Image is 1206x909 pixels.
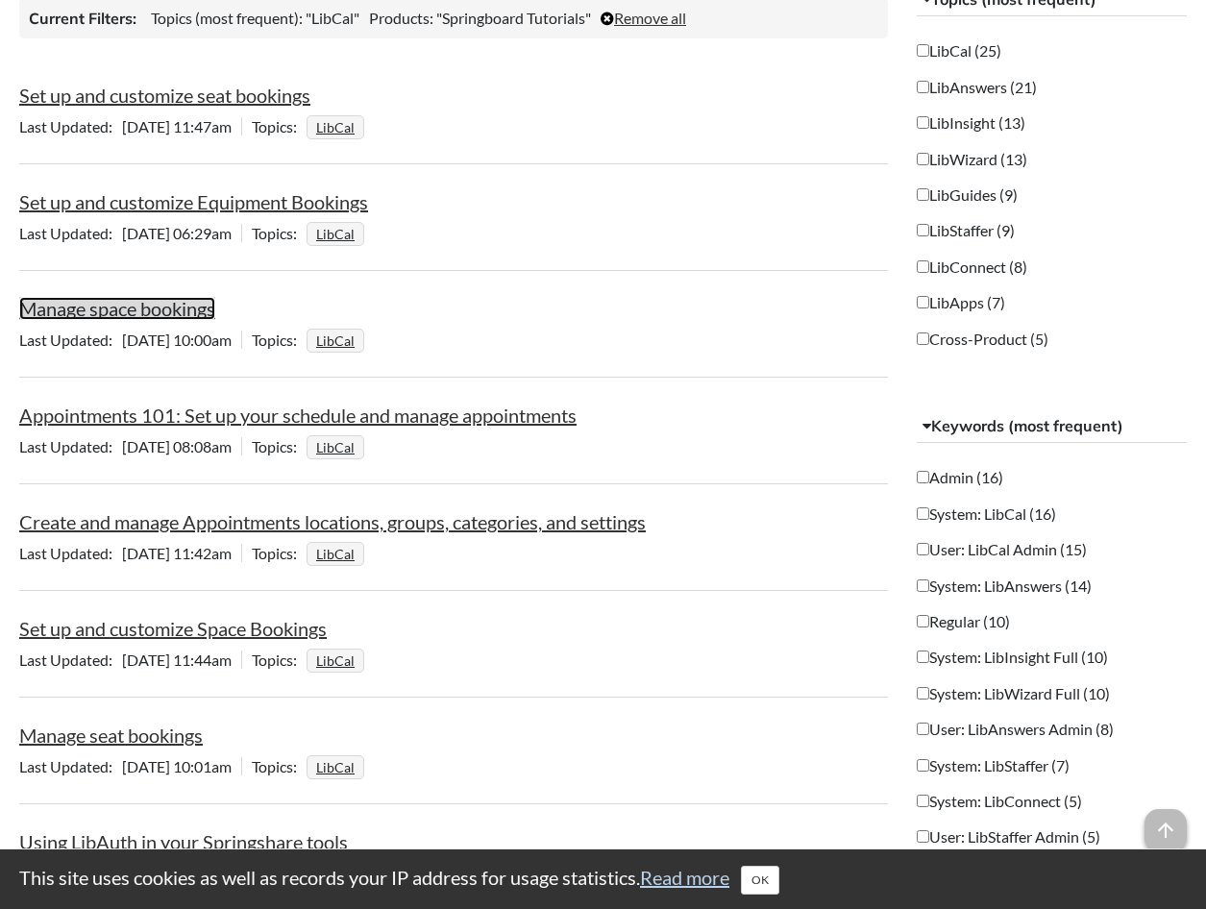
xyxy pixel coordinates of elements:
span: Topics [252,331,307,349]
button: Close [741,866,779,895]
input: System: LibCal (16) [917,507,929,520]
span: [DATE] 11:44am [19,651,241,669]
label: System: LibStaffer (7) [917,755,1070,776]
a: LibCal [313,220,357,248]
label: User: LibStaffer Admin (5) [917,826,1100,848]
label: System: LibAnswers (14) [917,576,1092,597]
a: Remove all [601,9,686,27]
input: LibWizard (13) [917,153,929,165]
a: LibCal [313,540,357,568]
label: System: LibWizard Full (10) [917,683,1110,704]
span: Topics (most frequent): [151,9,303,27]
label: LibStaffer (9) [917,220,1015,241]
input: LibInsight (13) [917,116,929,129]
span: [DATE] 08:08am [19,437,241,455]
span: [DATE] 11:47am [19,117,241,135]
ul: Topics [307,651,369,669]
span: Last Updated [19,651,122,669]
input: System: LibConnect (5) [917,795,929,807]
a: Manage space bookings [19,297,215,320]
span: Topics [252,117,307,135]
input: LibStaffer (9) [917,224,929,236]
span: [DATE] 11:42am [19,544,241,562]
span: Last Updated [19,117,122,135]
input: System: LibWizard Full (10) [917,687,929,700]
label: Admin (16) [917,467,1003,488]
label: Regular (10) [917,611,1010,632]
span: Topics [252,437,307,455]
label: LibAnswers (21) [917,77,1037,98]
input: Regular (10) [917,615,929,627]
button: Keywords (most frequent) [917,409,1187,444]
ul: Topics [307,331,369,349]
label: Cross-Product (5) [917,329,1048,350]
span: Last Updated [19,544,122,562]
input: System: LibAnswers (14) [917,579,929,592]
a: LibCal [313,647,357,675]
label: LibInsight (13) [917,112,1025,134]
input: LibGuides (9) [917,188,929,201]
input: Cross-Product (5) [917,332,929,345]
a: Create and manage Appointments locations, groups, categories, and settings [19,510,646,533]
ul: Topics [307,757,369,775]
input: LibCal (25) [917,44,929,57]
input: LibConnect (8) [917,260,929,273]
span: Last Updated [19,757,122,775]
span: Last Updated [19,224,122,242]
a: arrow_upward [1144,811,1187,834]
span: Topics [252,224,307,242]
h3: Current Filters [29,8,136,29]
span: arrow_upward [1144,809,1187,851]
label: User: LibCal Admin (15) [917,539,1087,560]
ul: Topics [307,544,369,562]
input: Admin (16) [917,471,929,483]
label: System: LibCal (16) [917,504,1056,525]
label: LibWizard (13) [917,149,1027,170]
label: System: LibConnect (5) [917,791,1082,812]
a: Manage seat bookings [19,724,203,747]
span: [DATE] 10:00am [19,331,241,349]
span: "LibCal" [306,9,359,27]
span: Topics [252,544,307,562]
input: System: LibInsight Full (10) [917,651,929,663]
label: LibApps (7) [917,292,1005,313]
a: Appointments 101: Set up your schedule and manage appointments [19,404,577,427]
span: Last Updated [19,437,122,455]
input: LibAnswers (21) [917,81,929,93]
input: LibApps (7) [917,296,929,308]
a: Using LibAuth in your Springshare tools [19,830,348,853]
a: Set up and customize Space Bookings [19,617,327,640]
label: System: LibInsight Full (10) [917,647,1108,668]
input: User: LibAnswers Admin (8) [917,723,929,735]
ul: Topics [307,437,369,455]
span: Last Updated [19,331,122,349]
a: LibCal [313,753,357,781]
label: User: LibAnswers Admin (8) [917,719,1114,740]
ul: Topics [307,117,369,135]
input: User: LibCal Admin (15) [917,543,929,555]
label: LibConnect (8) [917,257,1027,278]
a: Read more [640,866,729,889]
a: LibCal [313,433,357,461]
span: Topics [252,651,307,669]
a: Set up and customize seat bookings [19,84,310,107]
span: Topics [252,757,307,775]
span: [DATE] 10:01am [19,757,241,775]
span: "Springboard Tutorials" [436,9,591,27]
span: Products: [369,9,433,27]
a: LibCal [313,327,357,355]
label: LibGuides (9) [917,184,1018,206]
ul: Topics [307,224,369,242]
input: System: LibStaffer (7) [917,759,929,772]
a: Set up and customize Equipment Bookings [19,190,368,213]
input: User: LibStaffer Admin (5) [917,830,929,843]
label: LibCal (25) [917,40,1001,61]
a: LibCal [313,113,357,141]
span: [DATE] 06:29am [19,224,241,242]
